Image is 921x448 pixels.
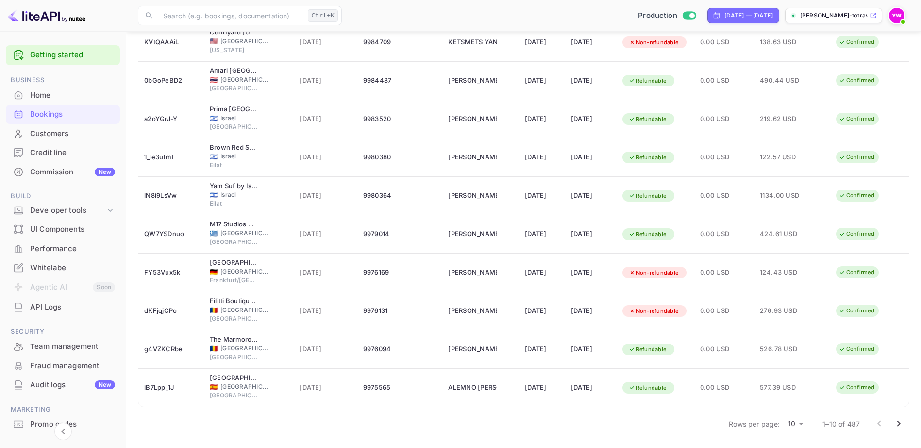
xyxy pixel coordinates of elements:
[6,86,120,104] a: Home
[144,150,198,165] div: 1_le3uImf
[6,45,120,65] div: Getting started
[448,73,497,88] div: DROR HIKRY
[833,305,881,317] div: Confirmed
[700,37,749,48] span: 0.00 USD
[6,220,120,239] div: UI Components
[210,28,258,37] div: Courtyard Washington, DC/U.S. Capitol
[220,306,269,314] span: [GEOGRAPHIC_DATA]
[210,307,218,313] span: Romania
[700,344,749,355] span: 0.00 USD
[363,150,437,165] div: 9980380
[210,258,258,268] div: Sheraton Frankfurt Airport Hotel & Conference Center
[30,243,115,255] div: Performance
[729,419,780,429] p: Rows per page:
[30,224,115,235] div: UI Components
[210,46,258,54] span: [US_STATE]
[448,303,497,319] div: ELINOR SABAG
[6,202,120,219] div: Developer tools
[210,143,258,153] div: Brown Red Sea (Central Park)
[525,111,559,127] div: [DATE]
[363,73,437,88] div: 9984487
[6,163,120,181] a: CommissionNew
[889,414,908,433] button: Go to next page
[363,188,437,204] div: 9980364
[30,50,115,61] a: Getting started
[889,8,904,23] img: Yahav Winkler
[571,380,611,396] div: [DATE]
[833,266,881,278] div: Confirmed
[144,34,198,50] div: KVtQAAAiL
[210,115,218,121] span: Israel
[700,152,749,163] span: 0.00 USD
[6,124,120,142] a: Customers
[210,276,258,285] span: Frankfurt/[GEOGRAPHIC_DATA]
[363,303,437,319] div: 9976131
[622,267,685,279] div: Non-refundable
[833,343,881,355] div: Confirmed
[833,36,881,48] div: Confirmed
[6,220,120,238] a: UI Components
[30,262,115,274] div: Whitelabel
[6,75,120,86] span: Business
[700,229,749,240] span: 0.00 USD
[760,306,808,316] span: 276.93 USD
[300,37,351,48] span: [DATE]
[363,265,437,280] div: 9976169
[300,152,351,163] span: [DATE]
[363,226,437,242] div: 9979014
[220,190,269,199] span: Israel
[833,381,881,394] div: Confirmed
[622,228,673,241] div: Refundable
[30,302,115,313] div: API Logs
[30,128,115,139] div: Customers
[833,113,881,125] div: Confirmed
[622,382,673,394] div: Refundable
[144,380,198,396] div: iB7Lpp_1J
[6,376,120,394] a: Audit logsNew
[833,228,881,240] div: Confirmed
[571,34,611,50] div: [DATE]
[571,303,611,319] div: [DATE]
[220,114,269,122] span: Israel
[571,342,611,357] div: [DATE]
[210,122,258,131] span: [GEOGRAPHIC_DATA]
[760,37,808,48] span: 138.63 USD
[700,75,749,86] span: 0.00 USD
[700,382,749,393] span: 0.00 USD
[210,353,258,362] span: [GEOGRAPHIC_DATA]
[210,66,258,76] div: Amari Bangkok
[525,303,559,319] div: [DATE]
[448,34,497,50] div: KETSMETS YANIV
[30,147,115,158] div: Credit line
[30,419,115,430] div: Promo codes
[300,382,351,393] span: [DATE]
[210,104,258,114] div: Prima Tel Aviv Hotel
[448,265,497,280] div: ALON ESHED
[210,373,258,383] div: H10 Universitat Hotel
[300,75,351,86] span: [DATE]
[700,190,749,201] span: 0.00 USD
[30,109,115,120] div: Bookings
[210,314,258,323] span: [GEOGRAPHIC_DATA]
[210,269,218,275] span: Germany
[622,113,673,125] div: Refundable
[6,337,120,356] div: Team management
[300,306,351,316] span: [DATE]
[822,419,860,429] p: 1–10 of 487
[210,391,258,400] span: [GEOGRAPHIC_DATA]
[571,226,611,242] div: [DATE]
[525,380,559,396] div: [DATE]
[144,226,198,242] div: QW7YSDnuo
[210,77,218,83] span: Thailand
[571,111,611,127] div: [DATE]
[210,230,218,237] span: Greece
[784,417,807,431] div: 10
[210,38,218,44] span: United States of America
[622,190,673,202] div: Refundable
[210,335,258,345] div: The Marmorosch Bucharest, Autograph Collection
[210,238,258,246] span: [GEOGRAPHIC_DATA]
[210,181,258,191] div: Yam Suf by Isrotel Collection
[6,191,120,202] span: Build
[760,114,808,124] span: 219.62 USD
[525,73,559,88] div: [DATE]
